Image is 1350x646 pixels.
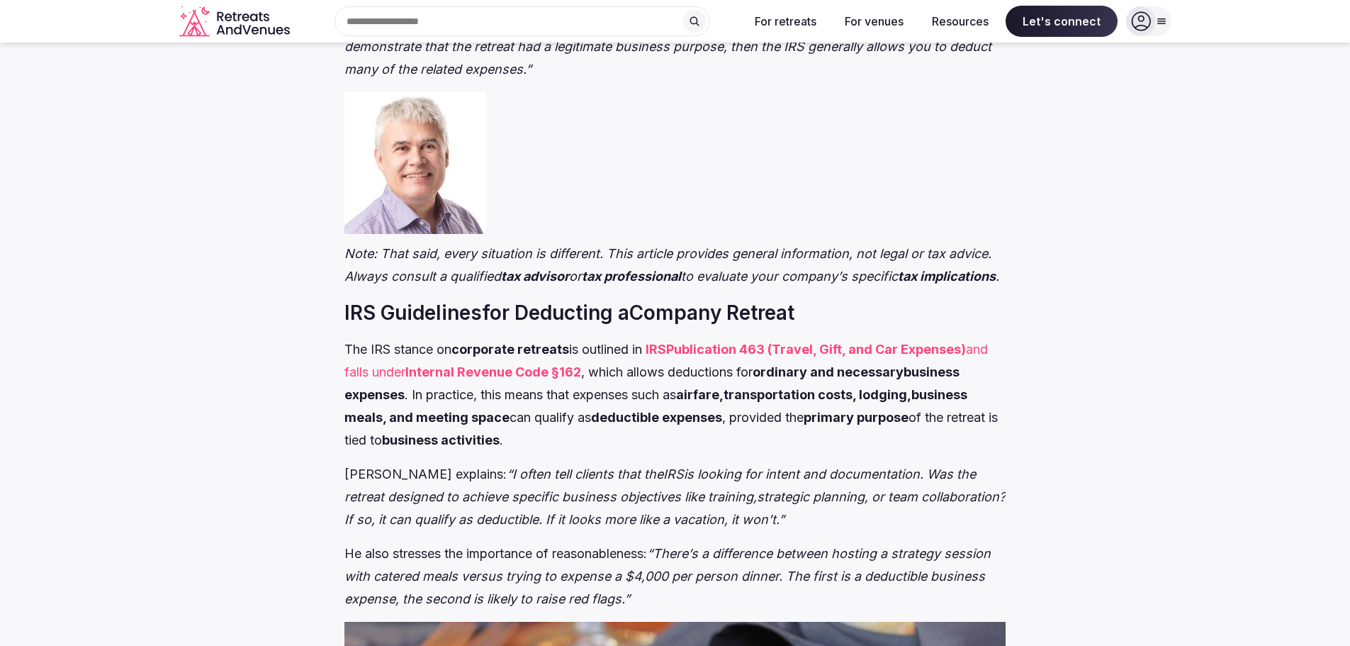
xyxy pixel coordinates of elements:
[344,546,991,606] em: “There’s a difference between hosting a strategy session with catered meals versus trying to expe...
[569,269,582,284] em: or
[344,13,1006,81] p: As , puts it:
[757,489,865,504] em: strategic planning
[724,387,853,402] strong: transportation costs
[501,269,569,284] em: tax advisor
[344,364,960,402] strong: business expenses
[1006,6,1118,37] span: Let's connect
[344,92,486,234] img: William-Eckhart-CPA-headshot-linkedIn
[383,410,510,425] strong: , and meeting space
[681,269,898,284] em: to evaluate your company’s specific
[646,342,666,357] strong: IRS
[482,301,629,325] strong: for Deducting a
[676,387,719,402] strong: airfare
[591,410,722,425] strong: deductible expenses
[663,467,684,481] em: IRS
[344,246,991,284] em: Note: That said, every situation is different. This article provides general information, not leg...
[344,342,988,379] a: IRSPublication 463 (Travel, Gift, and Car Expenses)and falls underInternal Revenue Code §162
[344,542,1006,611] p: He also stresses the importance of reasonableness:
[344,16,991,77] em: “Think of retreats as business travel, not as a vacation. If you can demonstrate that the retreat...
[382,433,500,447] strong: business activities
[179,6,293,38] a: Visit the homepage
[898,269,996,284] em: tax implications
[719,387,724,402] strong: ,
[804,410,909,425] strong: primary purpose
[405,364,581,379] strong: Internal Revenue Code §162
[507,467,663,481] em: “I often tell clients that the
[753,364,904,379] strong: ordinary and necessary
[344,338,1006,452] p: The IRS stance on is outlined in , which allows deductions for . In practice, this means that exp...
[853,387,911,402] strong: , lodging,
[743,6,828,37] button: For retreats
[582,269,681,284] em: tax professional
[996,269,999,284] em: .
[344,301,482,325] strong: IRS Guidelines
[833,6,915,37] button: For venues
[666,342,966,357] strong: Publication 463 (Travel, Gift, and Car Expenses)
[344,463,1006,531] p: [PERSON_NAME] explains:
[921,6,1000,37] button: Resources
[344,489,1006,527] em: , or team collaboration? If so, it can qualify as deductible. If it looks more like a vacation, i...
[629,301,794,325] strong: Company Retreat
[344,387,967,425] strong: business meals
[179,6,293,38] svg: Retreats and Venues company logo
[451,342,569,357] strong: corporate retreats
[344,467,976,504] em: is looking for intent and documentation. Was the retreat designed to achieve specific business ob...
